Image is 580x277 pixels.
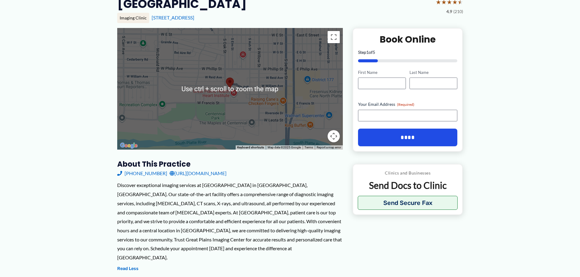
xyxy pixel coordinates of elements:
[117,181,343,262] div: Discover exceptional imaging services at [GEOGRAPHIC_DATA] in [GEOGRAPHIC_DATA], [GEOGRAPHIC_DATA...
[117,265,139,272] button: Read Less
[366,50,369,55] span: 1
[317,146,341,149] a: Report a map error
[446,8,452,16] span: 4.9
[328,31,340,43] button: Toggle fullscreen view
[358,101,458,107] label: Your Email Address
[358,50,458,54] p: Step of
[119,142,139,150] a: Open this area in Google Maps (opens a new window)
[304,146,313,149] a: Terms
[358,179,458,191] p: Send Docs to Clinic
[358,196,458,210] button: Send Secure Fax
[117,13,149,23] div: Imaging Clinic
[373,50,375,55] span: 5
[237,145,264,150] button: Keyboard shortcuts
[453,8,463,16] span: (210)
[152,15,194,20] a: [STREET_ADDRESS]
[117,159,343,169] h3: About this practice
[119,142,139,150] img: Google
[268,146,301,149] span: Map data ©2025 Google
[358,169,458,177] p: Clinics and Businesses
[117,169,167,178] a: [PHONE_NUMBER]
[358,33,458,45] h2: Book Online
[358,70,406,75] label: First Name
[328,130,340,142] button: Map camera controls
[410,70,457,75] label: Last Name
[170,169,227,178] a: [URL][DOMAIN_NAME]
[397,102,414,107] span: (Required)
